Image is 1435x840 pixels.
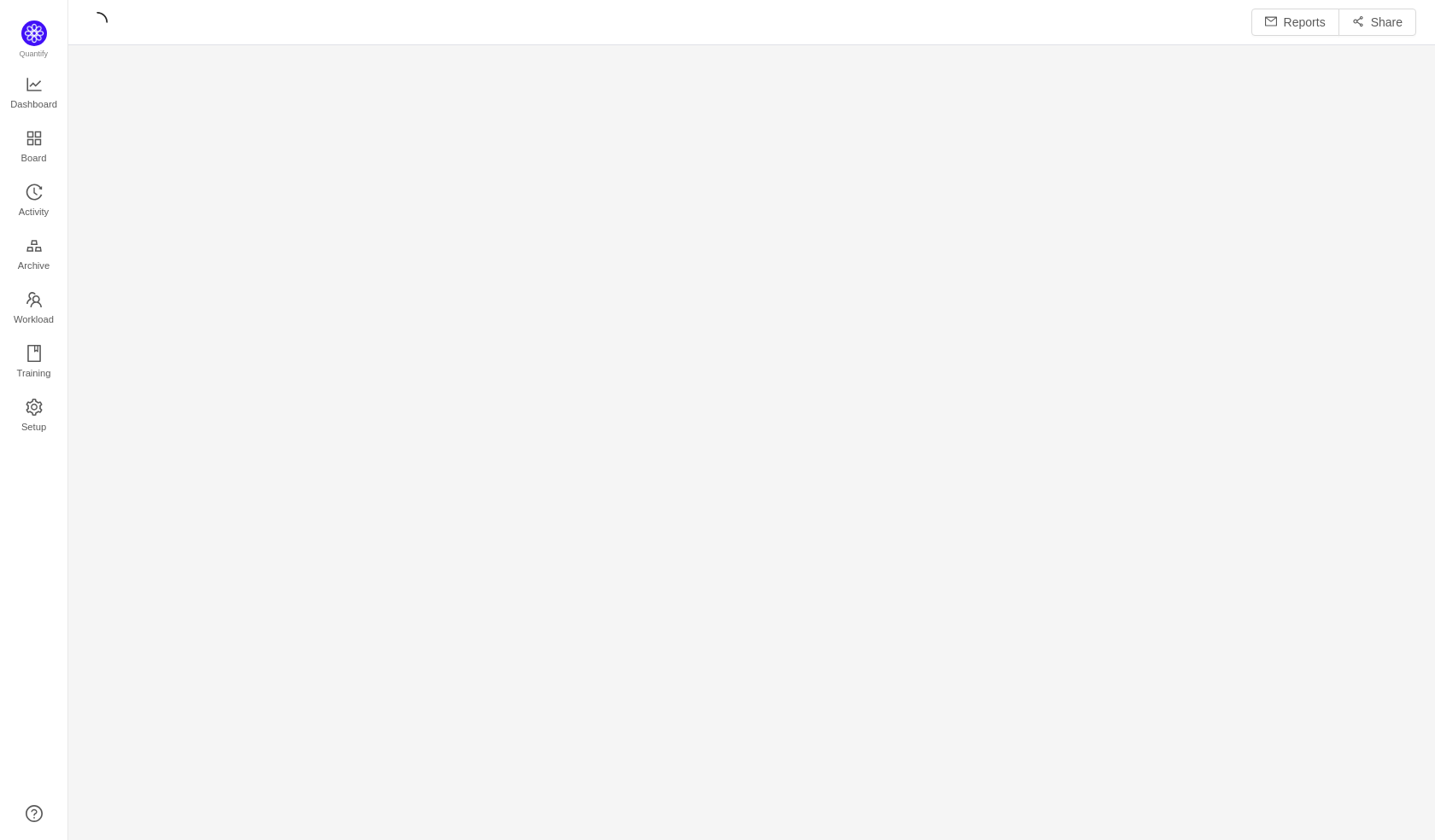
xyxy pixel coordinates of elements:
[26,77,43,111] a: Dashboard
[18,248,50,283] span: Archive
[26,184,43,201] i: icon: history
[1338,9,1416,36] button: icon: share-altShare
[19,195,49,229] span: Activity
[1251,9,1339,36] button: icon: mailReports
[26,130,43,147] i: icon: appstore
[26,346,43,380] a: Training
[87,12,108,32] i: icon: loading
[16,356,50,390] span: Training
[21,141,47,175] span: Board
[26,76,43,93] i: icon: line-chart
[21,20,47,46] img: Quantify
[26,399,43,416] i: icon: setting
[26,345,43,362] i: icon: book
[26,237,43,254] i: icon: gold
[26,184,43,219] a: Activity
[14,302,54,336] span: Workload
[26,400,43,434] a: Setup
[26,291,43,308] i: icon: team
[10,87,57,121] span: Dashboard
[21,410,46,444] span: Setup
[20,50,49,58] span: Quantify
[26,805,43,822] a: icon: question-circle
[26,238,43,272] a: Archive
[26,292,43,326] a: Workload
[26,131,43,165] a: Board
